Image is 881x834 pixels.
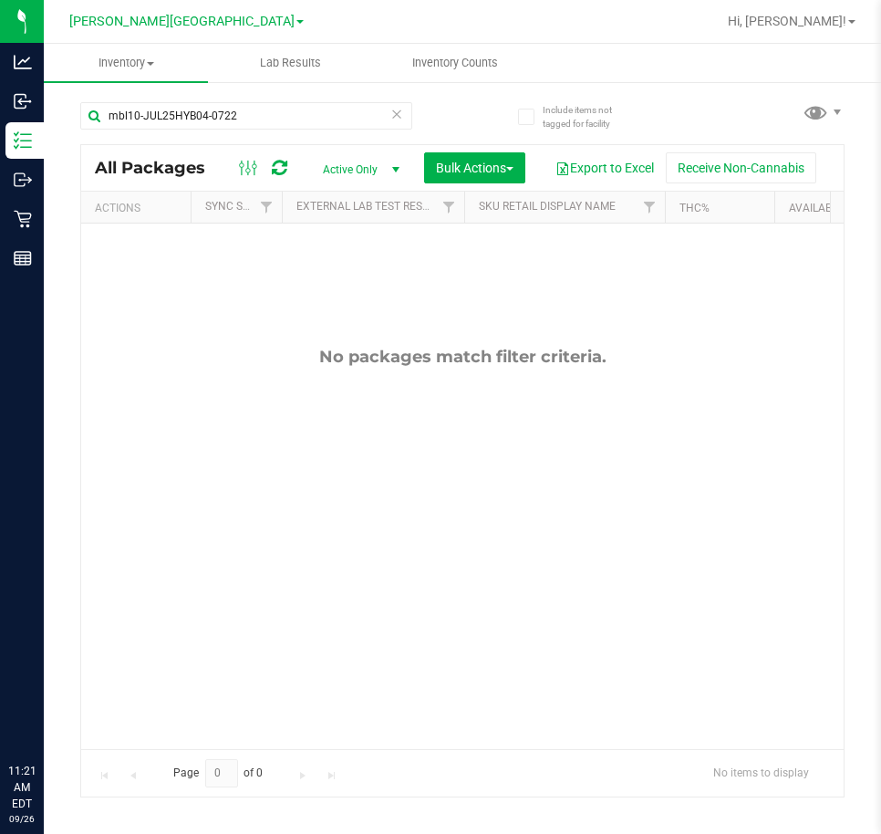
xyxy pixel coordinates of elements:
p: 09/26 [8,812,36,826]
span: Lab Results [235,55,346,71]
span: Include items not tagged for facility [543,103,634,130]
inline-svg: Analytics [14,53,32,71]
span: Hi, [PERSON_NAME]! [728,14,846,28]
button: Bulk Actions [424,152,525,183]
span: Page of 0 [158,759,278,787]
a: Sku Retail Display Name [479,200,616,213]
span: [PERSON_NAME][GEOGRAPHIC_DATA] [69,14,295,29]
div: No packages match filter criteria. [81,347,844,367]
span: All Packages [95,158,223,178]
a: Filter [252,192,282,223]
p: 11:21 AM EDT [8,763,36,812]
span: Clear [390,102,403,126]
input: Search Package ID, Item Name, SKU, Lot or Part Number... [80,102,412,130]
inline-svg: Retail [14,210,32,228]
button: Receive Non-Cannabis [666,152,816,183]
button: Export to Excel [544,152,666,183]
a: Inventory Counts [373,44,537,82]
span: Inventory Counts [388,55,523,71]
iframe: Resource center [18,688,73,743]
span: No items to display [699,759,824,787]
inline-svg: Reports [14,249,32,267]
inline-svg: Inventory [14,131,32,150]
a: Available [789,202,844,214]
inline-svg: Outbound [14,171,32,189]
span: Inventory [44,55,208,71]
a: Inventory [44,44,208,82]
inline-svg: Inbound [14,92,32,110]
a: THC% [679,202,710,214]
a: Filter [434,192,464,223]
a: External Lab Test Result [296,200,440,213]
a: Filter [635,192,665,223]
div: Actions [95,202,183,214]
iframe: Resource center unread badge [54,685,76,707]
a: Sync Status [205,200,275,213]
span: Bulk Actions [436,161,513,175]
a: Lab Results [208,44,372,82]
